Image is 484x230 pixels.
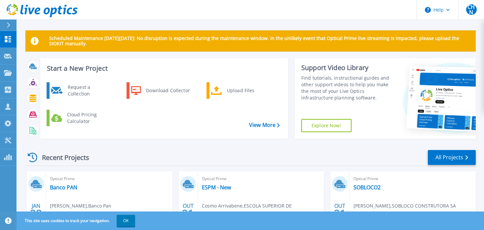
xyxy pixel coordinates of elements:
[206,82,274,99] a: Upload Files
[64,84,113,97] div: Request a Collection
[202,202,324,217] span: Cosmo Arrivabene , ESCOLA SUPERIOR DE PROPAGANDA E MARKETING ESPM
[202,175,320,182] span: Optical Prime
[224,84,273,97] div: Upload Files
[50,175,168,182] span: Optical Prime
[30,211,42,216] span: 28
[18,215,135,227] span: This site uses cookies to track your navigation.
[50,202,111,210] span: [PERSON_NAME] , Banco Pan
[49,36,470,46] p: Scheduled Maintenance [DATE][DATE]: No disruption is expected during the maintenance window. In t...
[47,65,279,72] h3: Start a New Project
[182,211,194,216] span: 21
[50,184,77,191] a: Banco PAN
[428,150,476,165] a: All Projects
[30,201,42,225] div: JAN 2025
[354,202,456,210] span: [PERSON_NAME] , SOBLOCO CONSTRUTORA SA
[202,184,231,191] a: ESPM - New
[47,82,114,99] a: Request a Collection
[64,111,113,125] div: Cloud Pricing Calculator
[334,201,346,225] div: OUT 2024
[182,201,194,225] div: OUT 2024
[117,215,135,227] button: OK
[127,82,194,99] a: Download Collector
[466,4,477,15] span: CHN
[143,84,193,97] div: Download Collector
[354,184,381,191] a: SOBLOCO2
[249,122,280,128] a: View More
[47,110,114,126] a: Cloud Pricing Calculator
[301,63,392,72] div: Support Video Library
[25,149,98,166] div: Recent Projects
[354,175,472,182] span: Optical Prime
[334,211,346,216] span: 21
[301,75,392,101] div: Find tutorials, instructional guides and other support videos to help you make the most of your L...
[301,119,352,132] a: Explore Now!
